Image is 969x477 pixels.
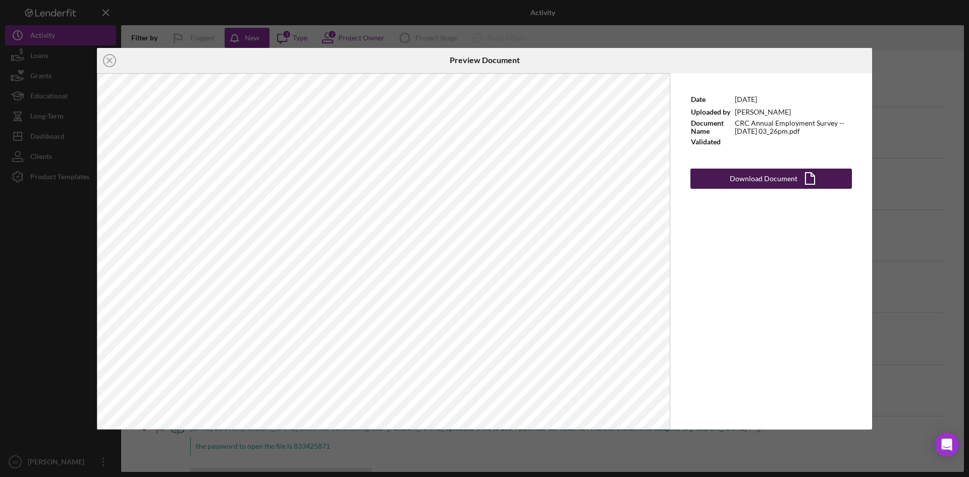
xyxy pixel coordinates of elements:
[730,169,797,189] div: Download Document
[935,433,959,457] div: Open Intercom Messenger
[734,93,852,106] td: [DATE]
[450,56,520,65] h6: Preview Document
[734,119,852,136] td: CRC Annual Employment Survey -- [DATE] 03_26pm.pdf
[691,108,730,116] b: Uploaded by
[734,106,852,119] td: [PERSON_NAME]
[691,137,721,146] b: Validated
[690,169,852,189] button: Download Document
[691,95,706,103] b: Date
[691,119,724,135] b: Document Name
